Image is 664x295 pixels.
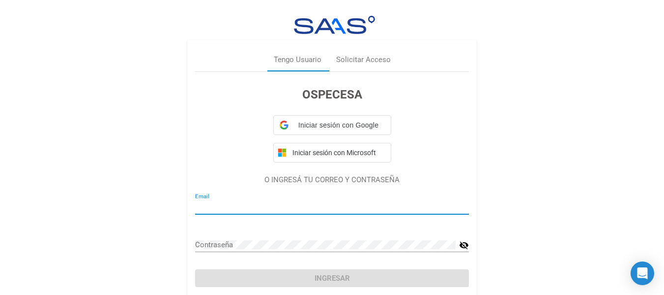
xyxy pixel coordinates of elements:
p: O INGRESÁ TU CORREO Y CONTRASEÑA [195,174,469,186]
div: Iniciar sesión con Google [273,115,391,135]
mat-icon: visibility_off [459,239,469,251]
button: Ingresar [195,269,469,287]
h3: OSPECESA [195,86,469,103]
span: Iniciar sesión con Microsoft [290,149,387,157]
span: Iniciar sesión con Google [292,120,385,131]
div: Solicitar Acceso [336,54,391,66]
div: Open Intercom Messenger [631,262,654,285]
div: Tengo Usuario [274,54,321,66]
button: Iniciar sesión con Microsoft [273,143,391,163]
span: Ingresar [315,274,350,283]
